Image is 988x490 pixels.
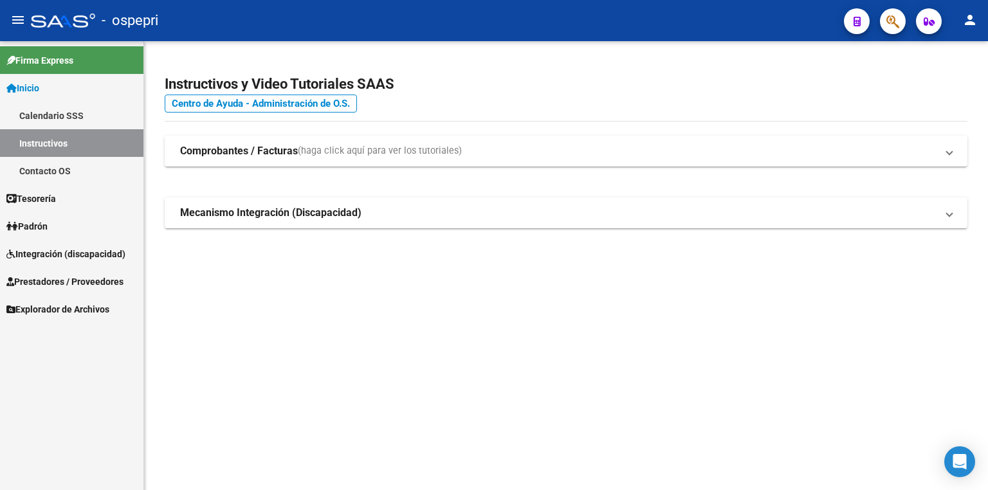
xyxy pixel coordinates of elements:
span: - ospepri [102,6,158,35]
span: Inicio [6,81,39,95]
span: Firma Express [6,53,73,68]
mat-expansion-panel-header: Comprobantes / Facturas(haga click aquí para ver los tutoriales) [165,136,967,167]
div: Open Intercom Messenger [944,446,975,477]
mat-icon: menu [10,12,26,28]
span: Explorador de Archivos [6,302,109,316]
span: (haga click aquí para ver los tutoriales) [298,144,462,158]
h2: Instructivos y Video Tutoriales SAAS [165,72,967,96]
mat-icon: person [962,12,978,28]
span: Integración (discapacidad) [6,247,125,261]
strong: Comprobantes / Facturas [180,144,298,158]
span: Tesorería [6,192,56,206]
span: Padrón [6,219,48,233]
a: Centro de Ayuda - Administración de O.S. [165,95,357,113]
strong: Mecanismo Integración (Discapacidad) [180,206,361,220]
mat-expansion-panel-header: Mecanismo Integración (Discapacidad) [165,197,967,228]
span: Prestadores / Proveedores [6,275,123,289]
